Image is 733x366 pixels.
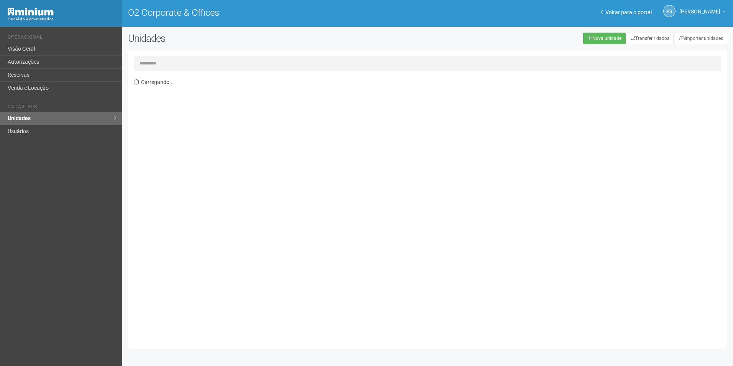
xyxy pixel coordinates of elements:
li: Cadastros [8,104,117,112]
img: Minium [8,8,54,16]
h1: O2 Corporate & Offices [128,8,422,18]
a: Transferir dados [627,33,674,44]
li: Operacional [8,35,117,43]
a: Nova unidade [583,33,626,44]
a: [PERSON_NAME] [679,10,725,16]
h2: Unidades [128,33,371,44]
a: Bs [663,5,675,17]
a: Voltar para o portal [601,9,652,15]
div: Carregando... [134,75,727,343]
div: Painel do Administrador [8,16,117,23]
span: BIANKA souza cruz cavalcanti [679,1,720,15]
a: Importar unidades [675,33,727,44]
